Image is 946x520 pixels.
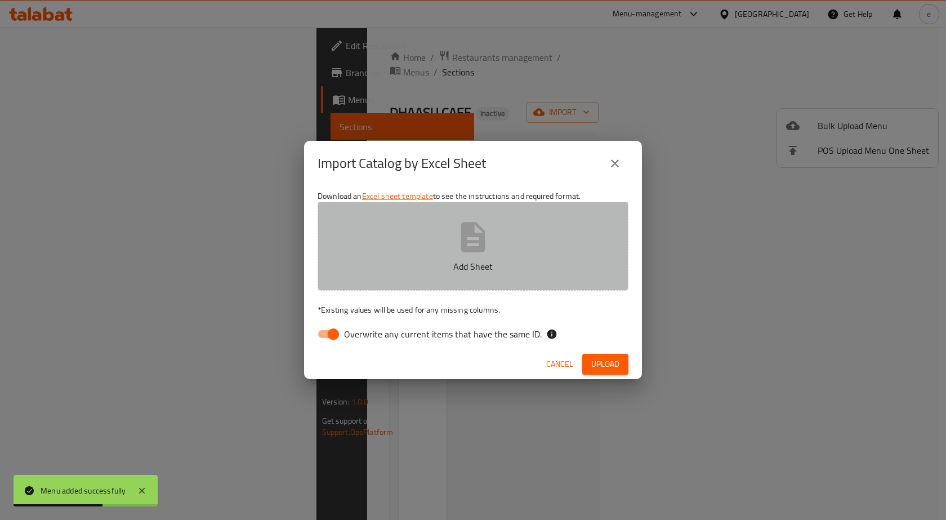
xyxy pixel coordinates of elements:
button: Add Sheet [318,202,628,291]
div: Menu added successfully [41,485,126,497]
svg: If the overwrite option isn't selected, then the items that match an existing ID will be ignored ... [546,328,557,340]
a: Excel sheet template [362,189,433,203]
span: Upload [591,357,619,371]
button: close [601,150,628,177]
span: Cancel [546,357,573,371]
p: Existing values will be used for any missing columns. [318,304,628,315]
p: Add Sheet [335,260,611,273]
div: Download an to see the instructions and required format. [304,186,642,349]
button: Cancel [542,354,578,375]
h2: Import Catalog by Excel Sheet [318,154,486,172]
button: Upload [582,354,628,375]
span: Overwrite any current items that have the same ID. [344,327,542,341]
